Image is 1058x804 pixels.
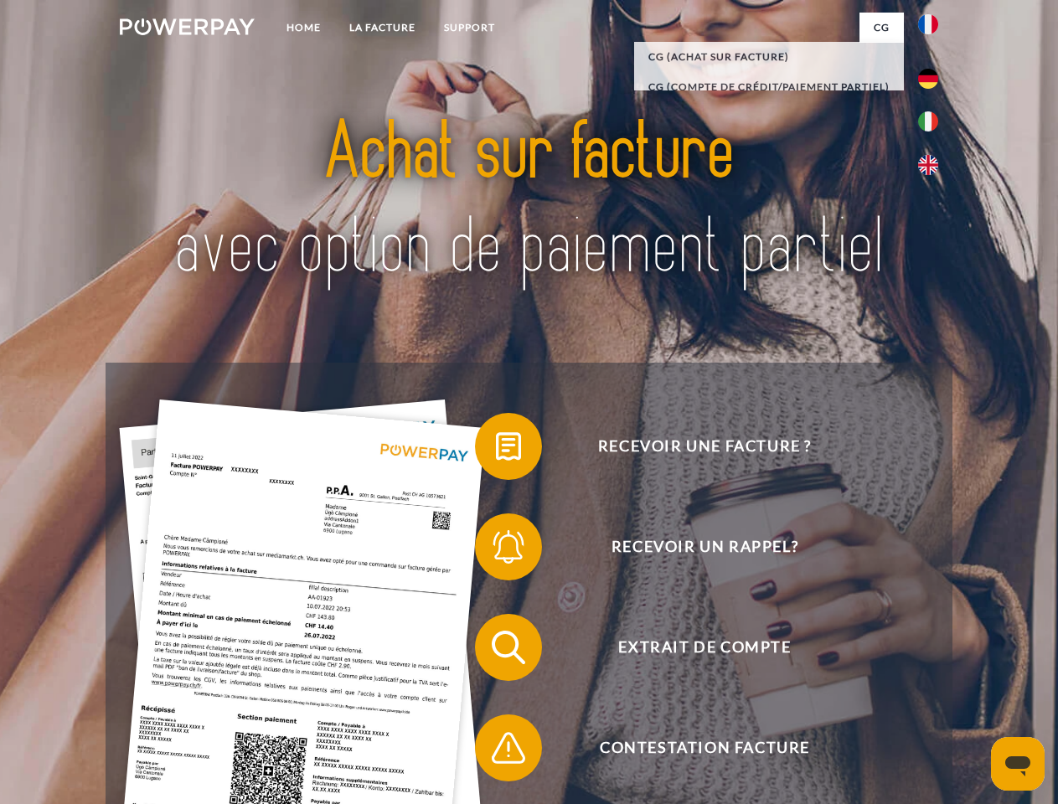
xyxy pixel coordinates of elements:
[488,526,529,568] img: qb_bell.svg
[488,626,529,668] img: qb_search.svg
[991,737,1045,791] iframe: Bouton de lancement de la fenêtre de messagerie
[475,614,911,681] button: Extrait de compte
[430,13,509,43] a: Support
[499,714,910,781] span: Contestation Facture
[120,18,255,35] img: logo-powerpay-white.svg
[475,513,911,580] button: Recevoir un rappel?
[918,14,938,34] img: fr
[499,513,910,580] span: Recevoir un rappel?
[634,72,904,102] a: CG (Compte de crédit/paiement partiel)
[499,413,910,480] span: Recevoir une facture ?
[335,13,430,43] a: LA FACTURE
[475,714,911,781] button: Contestation Facture
[272,13,335,43] a: Home
[475,413,911,480] button: Recevoir une facture ?
[499,614,910,681] span: Extrait de compte
[918,111,938,131] img: it
[918,69,938,89] img: de
[859,13,904,43] a: CG
[634,42,904,72] a: CG (achat sur facture)
[918,155,938,175] img: en
[488,727,529,769] img: qb_warning.svg
[488,425,529,467] img: qb_bill.svg
[160,80,898,321] img: title-powerpay_fr.svg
